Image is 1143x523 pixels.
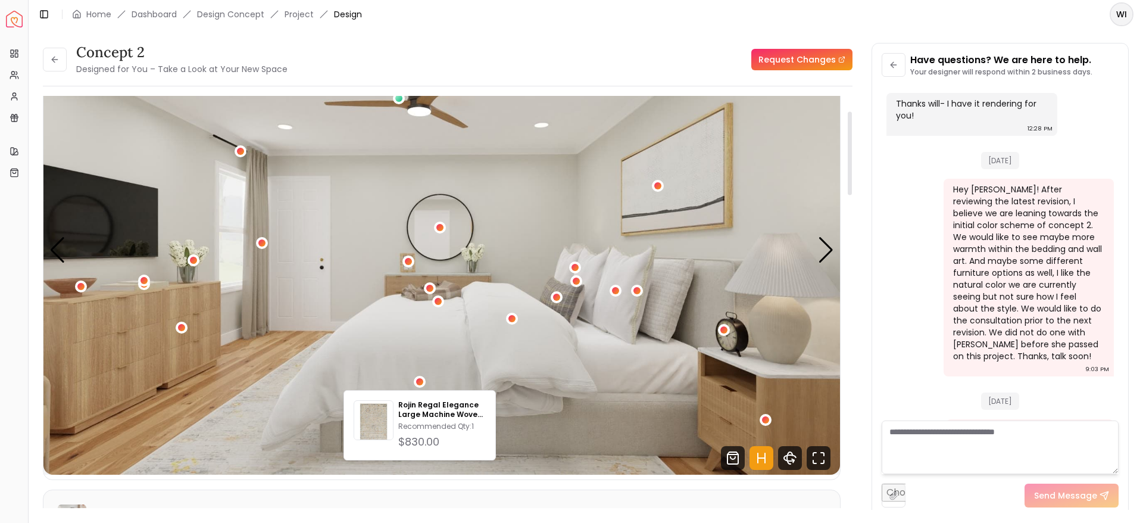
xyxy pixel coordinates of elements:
[6,11,23,27] img: Spacejoy Logo
[953,183,1103,362] div: Hey [PERSON_NAME]! After reviewing the latest revision, I believe we are leaning towards the init...
[76,63,288,75] small: Designed for You – Take a Look at Your New Space
[818,237,834,263] div: Next slide
[197,8,264,20] li: Design Concept
[6,11,23,27] a: Spacejoy
[807,446,830,470] svg: Fullscreen
[132,8,177,20] a: Dashboard
[721,446,745,470] svg: Shop Products from this design
[1085,363,1109,375] div: 9:03 PM
[72,8,362,20] nav: breadcrumb
[751,49,852,70] a: Request Changes
[981,393,1019,410] span: [DATE]
[398,422,486,431] p: Recommended Qty: 1
[910,67,1092,77] p: Your designer will respond within 2 business days.
[86,8,111,20] a: Home
[981,152,1019,169] span: [DATE]
[49,237,65,263] div: Previous slide
[910,53,1092,67] p: Have questions? We are here to help.
[398,434,486,450] div: $830.00
[285,8,314,20] a: Project
[354,400,486,450] a: Rojin Regal Elegance Large Machine Woven Rug 9' x 13'1"Rojin Regal Elegance Large Machine Woven R...
[43,26,840,475] div: 1 / 4
[76,43,288,62] h3: concept 2
[398,400,486,419] p: Rojin Regal Elegance Large Machine Woven Rug 9' x 13'1"
[354,403,393,442] img: Rojin Regal Elegance Large Machine Woven Rug 9' x 13'1"
[749,446,773,470] svg: Hotspots Toggle
[1110,2,1133,26] button: WI
[334,8,362,20] span: Design
[778,446,802,470] svg: 360 View
[1111,4,1132,25] span: WI
[43,26,840,475] img: Design Render 2
[1028,123,1053,135] div: 12:28 PM
[43,26,840,475] div: Carousel
[896,98,1045,122] div: Thanks will- I have it rendering for you!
